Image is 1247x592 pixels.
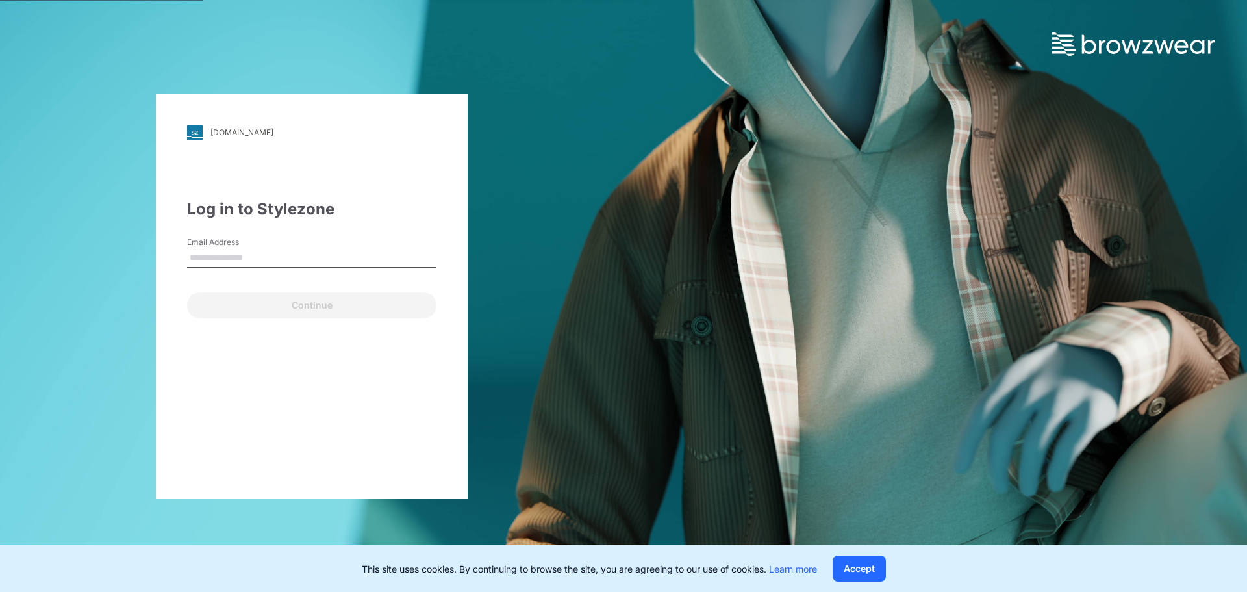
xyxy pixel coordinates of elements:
[187,125,436,140] a: [DOMAIN_NAME]
[769,563,817,574] a: Learn more
[210,127,273,137] div: [DOMAIN_NAME]
[362,562,817,576] p: This site uses cookies. By continuing to browse the site, you are agreeing to our use of cookies.
[1052,32,1215,56] img: browzwear-logo.73288ffb.svg
[187,198,436,221] div: Log in to Stylezone
[187,237,278,248] label: Email Address
[833,556,886,582] button: Accept
[187,125,203,140] img: svg+xml;base64,PHN2ZyB3aWR0aD0iMjgiIGhlaWdodD0iMjgiIHZpZXdCb3g9IjAgMCAyOCAyOCIgZmlsbD0ibm9uZSIgeG...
